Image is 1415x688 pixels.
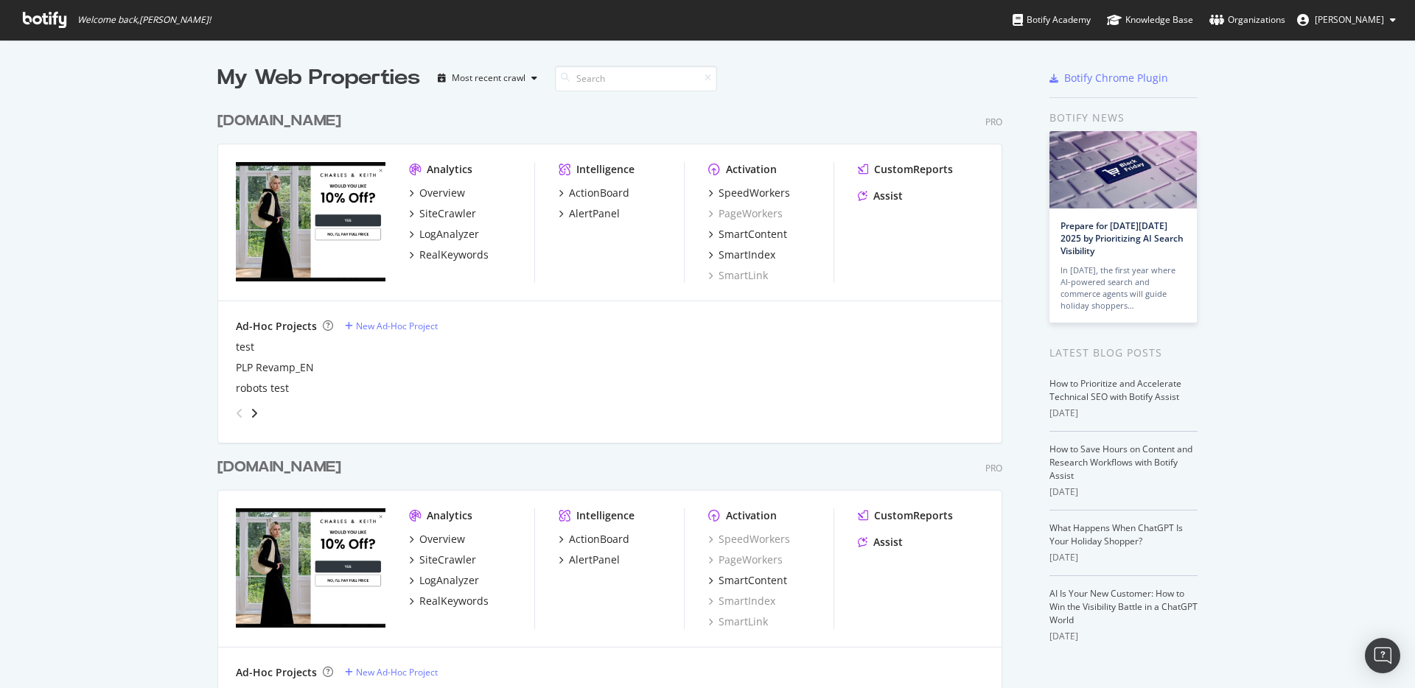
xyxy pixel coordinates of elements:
[874,162,953,177] div: CustomReports
[708,594,775,608] a: SmartIndex
[858,189,903,203] a: Assist
[873,189,903,203] div: Assist
[409,594,489,608] a: RealKeywords
[236,381,289,396] a: robots test
[555,66,717,91] input: Search
[1061,264,1186,312] div: In [DATE], the first year where AI-powered search and commerce agents will guide holiday shoppers…
[1365,638,1400,673] div: Open Intercom Messenger
[1049,630,1198,643] div: [DATE]
[726,162,777,177] div: Activation
[419,248,489,262] div: RealKeywords
[236,162,385,281] img: www.charleskeith.com
[708,186,790,200] a: SpeedWorkers
[356,666,438,678] div: New Ad-Hoc Project
[432,66,543,90] button: Most recent crawl
[419,532,465,547] div: Overview
[356,320,438,332] div: New Ad-Hoc Project
[1013,13,1091,27] div: Botify Academy
[985,462,1002,474] div: Pro
[726,508,777,523] div: Activation
[708,552,783,567] a: PageWorkers
[719,186,790,200] div: SpeedWorkers
[217,457,347,478] a: [DOMAIN_NAME]
[236,665,317,680] div: Ad-Hoc Projects
[708,268,768,283] a: SmartLink
[569,186,629,200] div: ActionBoard
[1049,522,1183,547] a: What Happens When ChatGPT Is Your Holiday Shopper?
[708,206,783,221] a: PageWorkers
[858,508,953,523] a: CustomReports
[1285,8,1408,32] button: [PERSON_NAME]
[1064,71,1168,85] div: Botify Chrome Plugin
[1049,345,1198,361] div: Latest Blog Posts
[569,206,620,221] div: AlertPanel
[427,162,472,177] div: Analytics
[345,666,438,678] a: New Ad-Hoc Project
[719,573,787,588] div: SmartContent
[230,401,249,425] div: angle-left
[559,552,620,567] a: AlertPanel
[236,340,254,354] a: test
[452,74,525,83] div: Most recent crawl
[569,552,620,567] div: AlertPanel
[419,594,489,608] div: RealKeywords
[559,186,629,200] a: ActionBoard
[1049,587,1198,626] a: AI Is Your New Customer: How to Win the Visibility Battle in a ChatGPT World
[217,63,420,93] div: My Web Properties
[419,227,479,242] div: LogAnalyzer
[419,552,476,567] div: SiteCrawler
[1049,485,1198,499] div: [DATE]
[858,162,953,177] a: CustomReports
[708,248,775,262] a: SmartIndex
[1049,110,1198,126] div: Botify news
[409,573,479,588] a: LogAnalyzer
[409,227,479,242] a: LogAnalyzer
[719,248,775,262] div: SmartIndex
[77,14,211,26] span: Welcome back, [PERSON_NAME] !
[409,248,489,262] a: RealKeywords
[419,573,479,588] div: LogAnalyzer
[249,406,259,421] div: angle-right
[427,508,472,523] div: Analytics
[559,532,629,547] a: ActionBoard
[419,186,465,200] div: Overview
[985,116,1002,128] div: Pro
[874,508,953,523] div: CustomReports
[419,206,476,221] div: SiteCrawler
[576,162,635,177] div: Intelligence
[569,532,629,547] div: ActionBoard
[708,532,790,547] a: SpeedWorkers
[708,227,787,242] a: SmartContent
[1049,377,1181,403] a: How to Prioritize and Accelerate Technical SEO with Botify Assist
[1061,220,1184,257] a: Prepare for [DATE][DATE] 2025 by Prioritizing AI Search Visibility
[236,360,314,375] a: PLP Revamp_EN
[217,110,347,132] a: [DOMAIN_NAME]
[858,535,903,550] a: Assist
[1049,551,1198,564] div: [DATE]
[576,508,635,523] div: Intelligence
[1315,13,1384,26] span: Chris Pitcher
[559,206,620,221] a: AlertPanel
[708,614,768,629] a: SmartLink
[345,320,438,332] a: New Ad-Hoc Project
[1049,443,1192,482] a: How to Save Hours on Content and Research Workflows with Botify Assist
[708,573,787,588] a: SmartContent
[873,535,903,550] div: Assist
[236,508,385,628] img: charleskeith.co.uk
[1049,71,1168,85] a: Botify Chrome Plugin
[409,552,476,567] a: SiteCrawler
[409,186,465,200] a: Overview
[217,457,341,478] div: [DOMAIN_NAME]
[236,319,317,334] div: Ad-Hoc Projects
[1049,131,1197,208] img: Prepare for Black Friday 2025 by Prioritizing AI Search Visibility
[217,110,341,132] div: [DOMAIN_NAME]
[409,206,476,221] a: SiteCrawler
